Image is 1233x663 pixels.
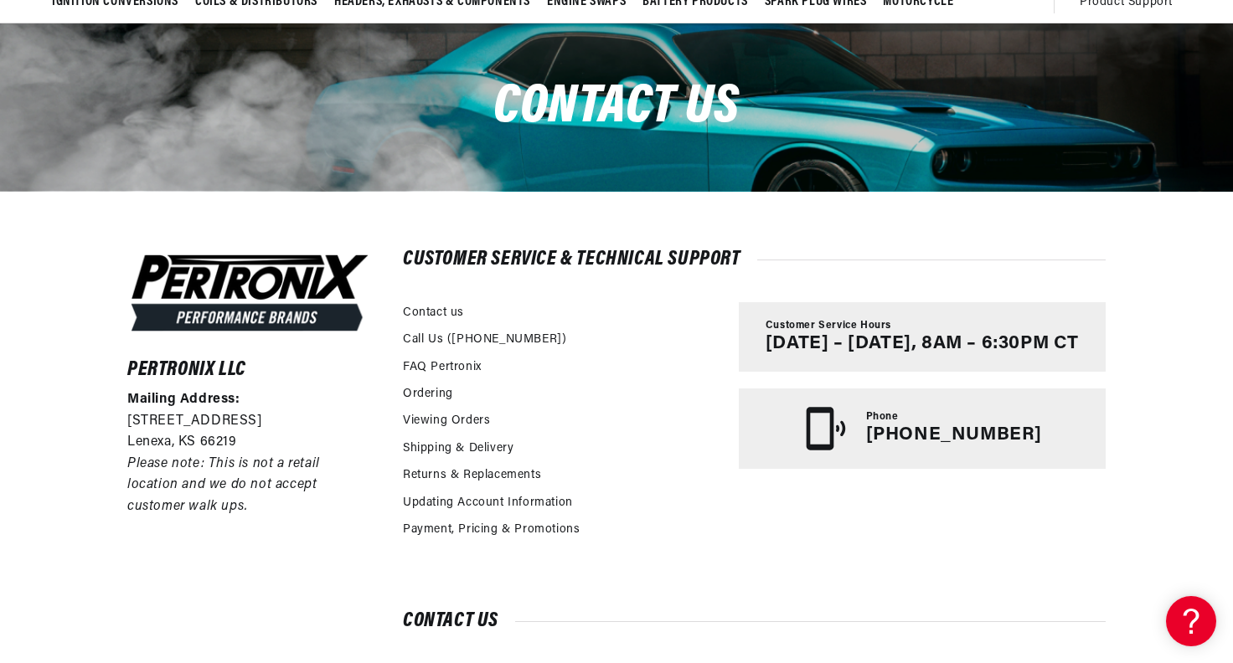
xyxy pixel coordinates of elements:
a: Contact us [403,304,464,322]
h2: Contact us [403,613,1106,630]
p: Lenexa, KS 66219 [127,432,372,454]
span: Contact us [493,80,740,135]
a: Shipping & Delivery [403,439,513,458]
a: Updating Account Information [403,494,573,512]
a: Ordering [403,385,453,403]
p: [DATE] – [DATE], 8AM – 6:30PM CT [766,333,1079,355]
a: Returns & Replacements [403,466,541,485]
a: Phone [PHONE_NUMBER] [739,388,1106,469]
a: Payment, Pricing & Promotions [403,521,580,539]
strong: Mailing Address: [127,393,240,406]
em: Please note: This is not a retail location and we do not accept customer walk ups. [127,457,320,513]
h2: Customer Service & Technical Support [403,251,1106,268]
h6: Pertronix LLC [127,362,372,378]
a: FAQ Pertronix [403,358,482,377]
p: [STREET_ADDRESS] [127,411,372,433]
a: Call Us ([PHONE_NUMBER]) [403,331,566,349]
span: Phone [866,410,899,424]
a: Viewing Orders [403,412,490,430]
p: [PHONE_NUMBER] [866,424,1042,446]
span: Customer Service Hours [766,319,891,333]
